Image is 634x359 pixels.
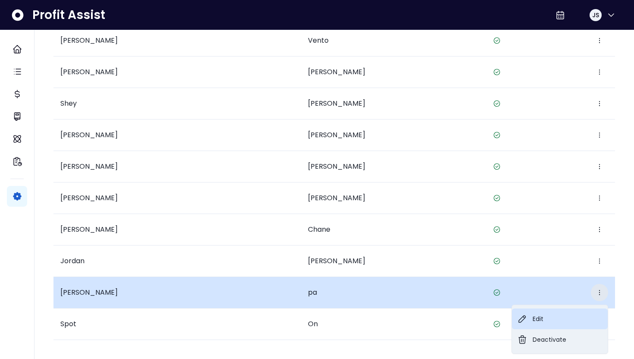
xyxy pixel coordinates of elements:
[60,130,118,140] span: [PERSON_NAME]
[308,224,330,234] span: Chane
[60,256,85,266] span: Jordan
[308,130,365,140] span: [PERSON_NAME]
[60,319,76,329] span: Spot
[60,98,77,108] span: Shey
[60,224,118,234] span: [PERSON_NAME]
[308,161,365,171] span: [PERSON_NAME]
[60,161,118,171] span: [PERSON_NAME]
[308,256,365,266] span: [PERSON_NAME]
[308,67,365,77] span: [PERSON_NAME]
[308,98,365,108] span: [PERSON_NAME]
[60,193,118,203] span: [PERSON_NAME]
[32,7,105,23] span: Profit Assist
[308,35,329,45] span: Vento
[308,193,365,203] span: [PERSON_NAME]
[592,11,599,19] span: JS
[308,287,317,297] span: pa
[60,287,118,297] span: [PERSON_NAME]
[60,35,118,45] span: [PERSON_NAME]
[308,319,318,329] span: On
[60,67,118,77] span: [PERSON_NAME]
